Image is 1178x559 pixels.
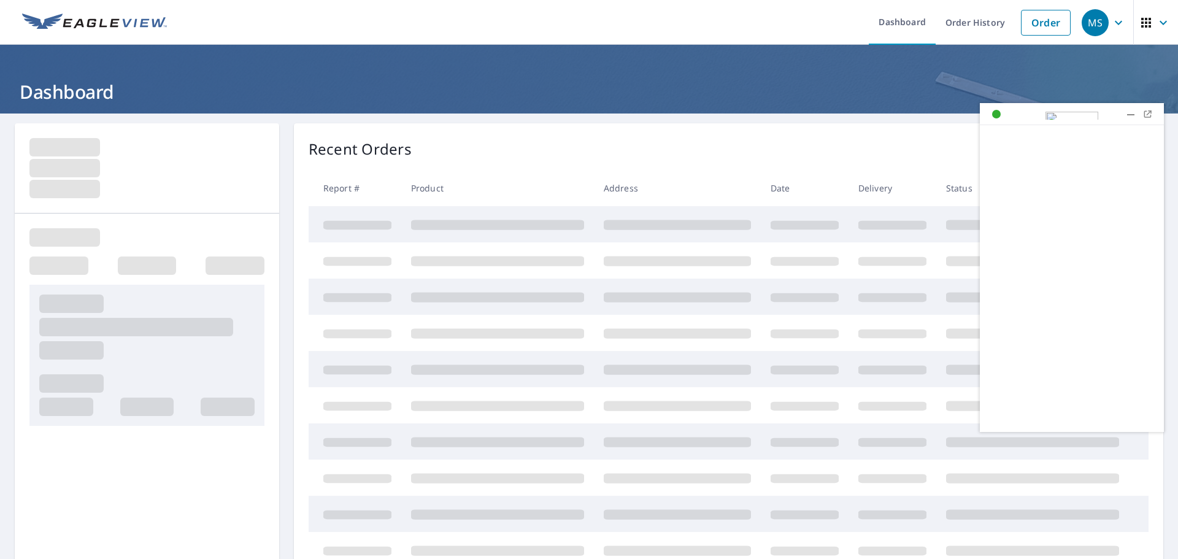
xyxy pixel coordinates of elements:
[594,170,761,206] th: Address
[401,170,594,206] th: Product
[22,13,167,32] img: EV Logo
[309,170,401,206] th: Report #
[761,170,849,206] th: Date
[1082,9,1109,36] div: MS
[1021,10,1071,36] a: Order
[15,79,1163,104] h1: Dashboard
[309,138,412,160] p: Recent Orders
[936,170,1129,206] th: Status
[849,170,936,206] th: Delivery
